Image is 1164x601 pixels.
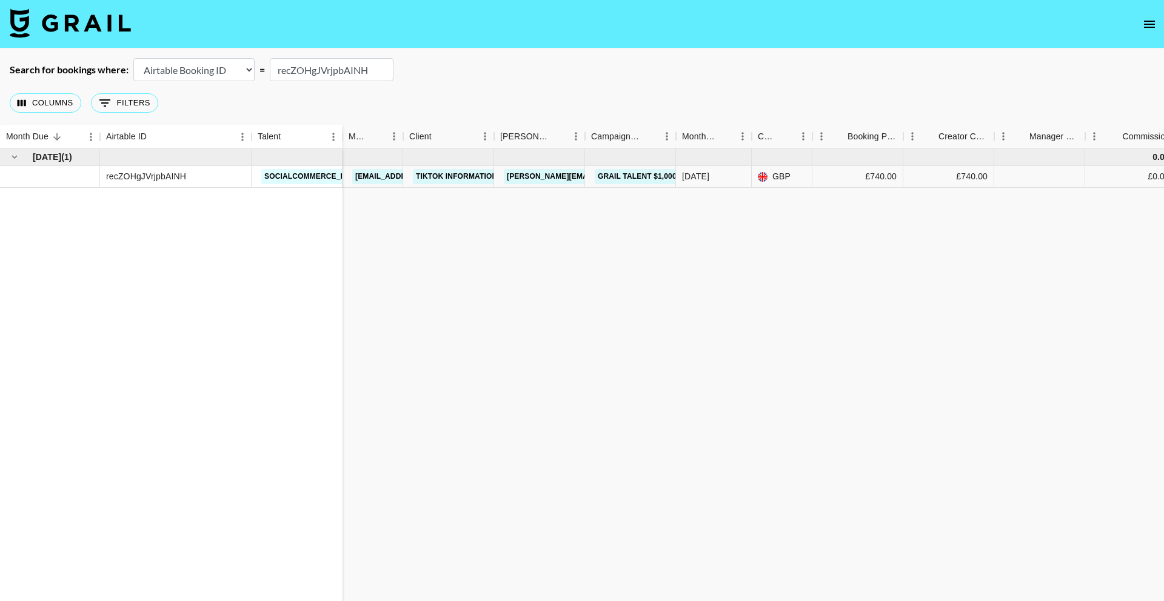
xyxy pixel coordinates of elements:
div: recZOHgJVrjpbAINH [106,170,186,182]
div: Booking Price [812,125,903,148]
button: open drawer [1137,12,1162,36]
button: Sort [48,128,65,145]
button: Menu [734,127,752,145]
button: Menu [233,128,252,146]
button: Sort [921,128,938,145]
button: Menu [994,127,1012,145]
div: Month Due [682,125,717,148]
a: [PERSON_NAME][EMAIL_ADDRESS][DOMAIN_NAME] [504,169,701,184]
div: Creator Commmission Override [938,125,988,148]
button: Show filters [91,93,158,113]
button: hide children [6,148,23,165]
div: Month Due [6,125,48,148]
button: Menu [476,127,494,145]
button: Menu [794,127,812,145]
div: Talent [258,125,281,148]
div: £740.00 [956,170,988,182]
div: Currency [758,125,777,148]
div: [PERSON_NAME] [500,125,550,148]
a: Grail Talent $1,000 TikTok Award [595,169,738,184]
button: Sort [281,128,298,145]
button: Sort [368,128,385,145]
div: = [259,64,265,76]
div: Airtable ID [100,125,252,148]
button: Sort [550,128,567,145]
button: Sort [1105,128,1122,145]
div: Booking Price [848,125,897,148]
button: Menu [82,128,100,146]
button: Menu [903,127,921,145]
button: Sort [717,128,734,145]
div: Manager [349,125,368,148]
div: Client [403,125,494,148]
button: Sort [1012,128,1029,145]
div: GBP [752,166,812,188]
div: Manager Commmission Override [994,125,1085,148]
img: Grail Talent [10,8,131,38]
button: Menu [1085,127,1103,145]
div: Campaign (Type) [585,125,676,148]
button: Menu [567,127,585,145]
span: ( 1 ) [61,151,72,163]
button: Sort [147,128,164,145]
button: Menu [385,127,403,145]
div: Currency [752,125,812,148]
div: Client [409,125,432,148]
div: Manager Commmission Override [1029,125,1079,148]
button: Menu [658,127,676,145]
div: Campaign (Type) [591,125,641,148]
a: [EMAIL_ADDRESS][DOMAIN_NAME] [352,169,488,184]
div: Sep '25 [682,170,709,182]
div: Airtable ID [106,125,147,148]
button: Sort [641,128,658,145]
button: Sort [831,128,848,145]
div: Talent [252,125,343,148]
button: Menu [812,127,831,145]
span: [DATE] [33,151,61,163]
button: Select columns [10,93,81,113]
div: £740.00 [865,170,897,182]
a: TikTok Information Technologies UK Limited [413,169,606,184]
button: Sort [432,128,449,145]
div: Booker [494,125,585,148]
div: Search for bookings where: [10,64,129,76]
a: socialcommerce_incentive_uk [261,169,398,184]
div: Month Due [676,125,752,148]
div: Manager [343,125,403,148]
button: Sort [777,128,794,145]
button: Menu [324,128,343,146]
div: Creator Commmission Override [903,125,994,148]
